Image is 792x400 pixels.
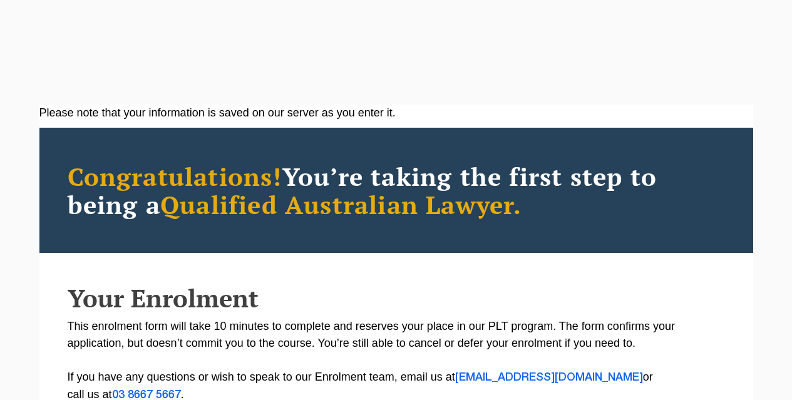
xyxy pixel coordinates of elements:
[112,390,181,400] a: 03 8667 5667
[68,160,282,193] span: Congratulations!
[68,162,725,218] h2: You’re taking the first step to being a
[455,372,643,382] a: [EMAIL_ADDRESS][DOMAIN_NAME]
[68,284,725,312] h2: Your Enrolment
[39,105,753,121] div: Please note that your information is saved on our server as you enter it.
[160,188,522,221] span: Qualified Australian Lawyer.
